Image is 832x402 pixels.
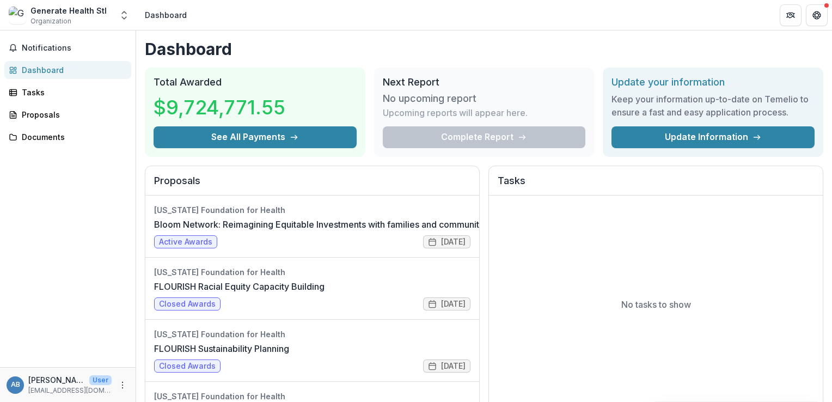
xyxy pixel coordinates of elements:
[154,342,289,355] a: FLOURISH Sustainability Planning
[145,39,823,59] h1: Dashboard
[117,4,132,26] button: Open entity switcher
[140,7,191,23] nav: breadcrumb
[4,61,131,79] a: Dashboard
[154,280,325,293] a: FLOURISH Racial Equity Capacity Building
[116,379,129,392] button: More
[154,218,546,231] a: Bloom Network: Reimagining Equitable Investments with families and communities to FLOURISH
[30,16,71,26] span: Organization
[30,5,107,16] div: Generate Health Stl
[621,298,691,311] p: No tasks to show
[4,83,131,101] a: Tasks
[22,44,127,53] span: Notifications
[22,64,123,76] div: Dashboard
[4,128,131,146] a: Documents
[28,374,85,386] p: [PERSON_NAME]
[4,106,131,124] a: Proposals
[9,7,26,24] img: Generate Health Stl
[154,175,470,196] h2: Proposals
[780,4,802,26] button: Partners
[28,386,112,395] p: [EMAIL_ADDRESS][DOMAIN_NAME]
[611,93,815,119] h3: Keep your information up-to-date on Temelio to ensure a fast and easy application process.
[498,175,814,196] h2: Tasks
[383,93,476,105] h3: No upcoming report
[22,131,123,143] div: Documents
[4,39,131,57] button: Notifications
[22,109,123,120] div: Proposals
[611,76,815,88] h2: Update your information
[145,9,187,21] div: Dashboard
[154,126,357,148] button: See All Payments
[154,76,357,88] h2: Total Awarded
[611,126,815,148] a: Update Information
[806,4,828,26] button: Get Help
[22,87,123,98] div: Tasks
[383,76,586,88] h2: Next Report
[89,375,112,385] p: User
[11,381,20,388] div: Anna Bilyeu
[154,93,285,122] h3: $9,724,771.55
[383,106,528,119] p: Upcoming reports will appear here.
